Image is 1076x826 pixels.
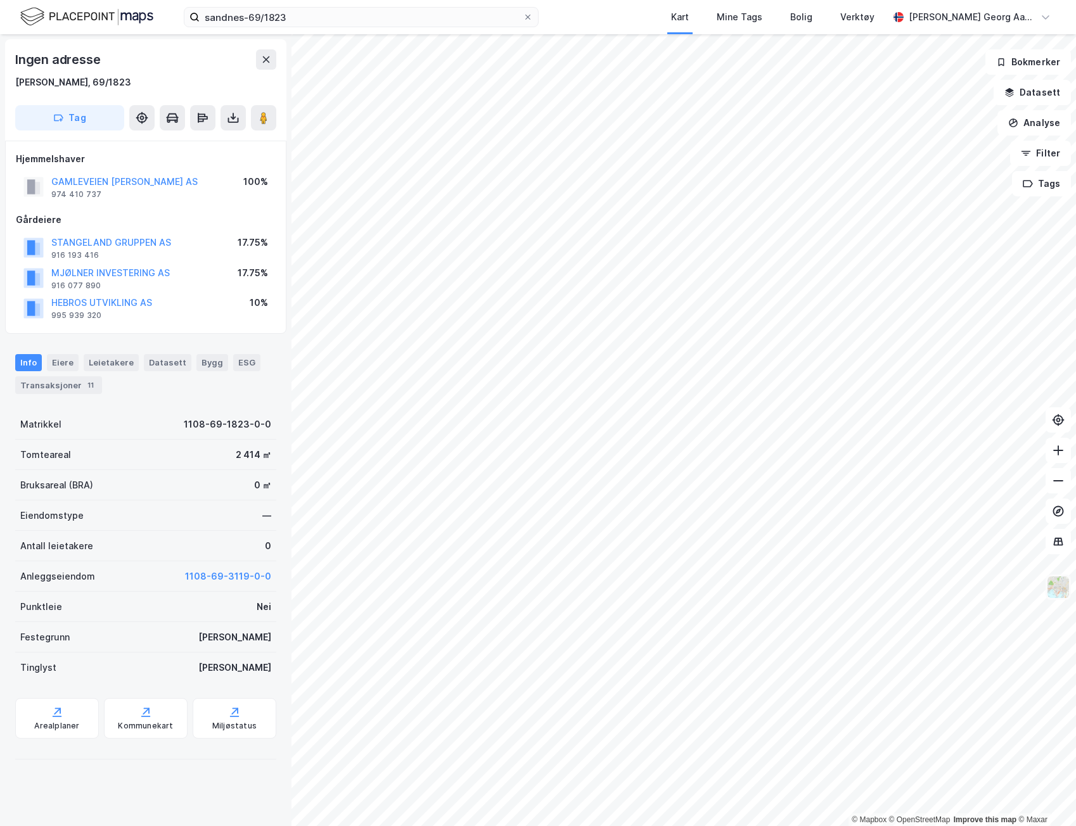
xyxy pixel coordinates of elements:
div: Bygg [196,354,228,371]
button: Analyse [997,110,1071,136]
div: Gårdeiere [16,212,276,227]
div: Transaksjoner [15,376,102,394]
button: Datasett [994,80,1071,105]
div: Kart [671,10,689,25]
div: Eiendomstype [20,508,84,523]
div: Anleggseiendom [20,569,95,584]
div: Antall leietakere [20,538,93,554]
div: Datasett [144,354,191,371]
img: Z [1046,575,1070,599]
div: Miljøstatus [212,721,257,731]
div: 11 [84,379,97,391]
button: Bokmerker [985,49,1071,75]
div: Mine Tags [717,10,762,25]
iframe: Chat Widget [1013,765,1076,826]
div: 1108-69-1823-0-0 [184,417,271,432]
div: 17.75% [238,235,268,250]
button: Filter [1010,141,1071,166]
div: [PERSON_NAME], 69/1823 [15,75,131,90]
button: Tags [1012,171,1071,196]
div: Arealplaner [34,721,79,731]
input: Søk på adresse, matrikkel, gårdeiere, leietakere eller personer [200,8,523,27]
div: Eiere [47,354,79,371]
div: Leietakere [84,354,139,371]
div: Bolig [790,10,812,25]
div: Nei [257,599,271,614]
div: 100% [243,174,268,189]
div: 0 ㎡ [254,478,271,493]
div: 995 939 320 [51,310,101,321]
div: 916 077 890 [51,281,101,291]
div: Bruksareal (BRA) [20,478,93,493]
div: — [262,508,271,523]
div: Info [15,354,42,371]
img: logo.f888ab2527a4732fd821a326f86c7f29.svg [20,6,153,28]
div: 0 [265,538,271,554]
div: 974 410 737 [51,189,101,200]
div: [PERSON_NAME] [198,660,271,675]
div: [PERSON_NAME] [198,630,271,645]
div: Kontrollprogram for chat [1013,765,1076,826]
a: Mapbox [852,815,887,824]
button: 1108-69-3119-0-0 [185,569,271,584]
div: Verktøy [840,10,874,25]
div: 916 193 416 [51,250,99,260]
div: 2 414 ㎡ [236,447,271,462]
a: OpenStreetMap [889,815,951,824]
div: Tinglyst [20,660,56,675]
div: ESG [233,354,260,371]
div: Matrikkel [20,417,61,432]
button: Tag [15,105,124,130]
div: Hjemmelshaver [16,151,276,167]
div: Tomteareal [20,447,71,462]
div: Ingen adresse [15,49,103,70]
div: 10% [250,295,268,310]
div: Kommunekart [118,721,173,731]
div: Festegrunn [20,630,70,645]
div: 17.75% [238,265,268,281]
a: Improve this map [954,815,1016,824]
div: Punktleie [20,599,62,614]
div: [PERSON_NAME] Georg Aass [PERSON_NAME] [909,10,1035,25]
